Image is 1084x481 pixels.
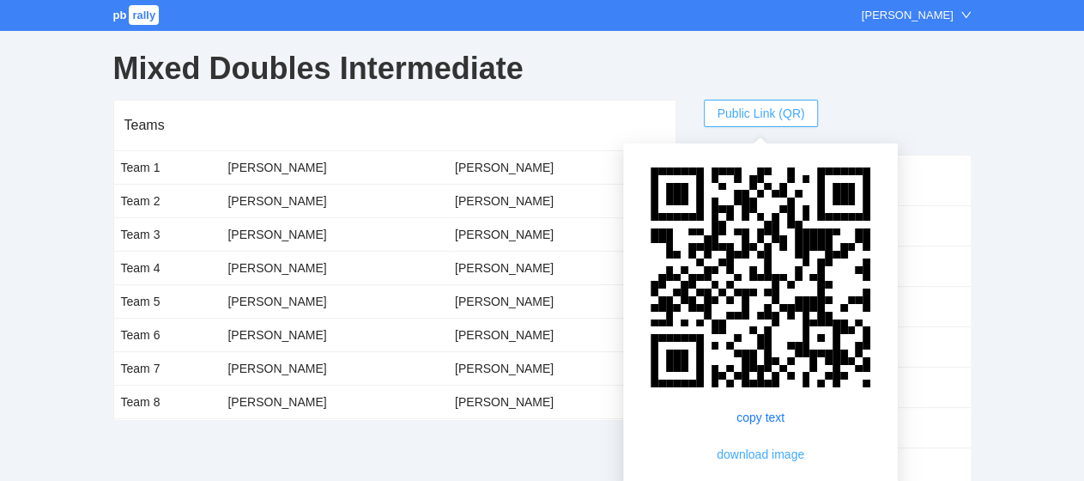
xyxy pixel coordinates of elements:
[114,151,221,185] td: Team 1
[114,251,221,284] td: Team 4
[221,318,448,351] td: [PERSON_NAME]
[448,251,675,284] td: [PERSON_NAME]
[448,318,675,351] td: [PERSON_NAME]
[113,9,162,21] a: pbrally
[703,441,818,468] button: download image
[448,284,675,318] td: [PERSON_NAME]
[717,445,804,464] span: download image
[114,184,221,217] td: Team 2
[113,38,972,100] div: Mixed Doubles Intermediate
[718,104,805,123] span: Public Link (QR)
[114,385,221,418] td: Team 8
[448,351,675,385] td: [PERSON_NAME]
[448,385,675,418] td: [PERSON_NAME]
[704,100,819,127] button: Public Link (QR)
[221,385,448,418] td: [PERSON_NAME]
[221,351,448,385] td: [PERSON_NAME]
[221,217,448,251] td: [PERSON_NAME]
[448,151,675,185] td: [PERSON_NAME]
[124,100,665,149] div: Teams
[221,284,448,318] td: [PERSON_NAME]
[114,351,221,385] td: Team 7
[736,411,784,424] a: copy text
[221,184,448,217] td: [PERSON_NAME]
[448,184,675,217] td: [PERSON_NAME]
[114,318,221,351] td: Team 6
[221,251,448,284] td: [PERSON_NAME]
[221,151,448,185] td: [PERSON_NAME]
[114,217,221,251] td: Team 3
[114,284,221,318] td: Team 5
[960,9,972,21] span: down
[448,217,675,251] td: [PERSON_NAME]
[862,7,954,24] div: [PERSON_NAME]
[129,5,159,25] span: rally
[113,9,127,21] span: pb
